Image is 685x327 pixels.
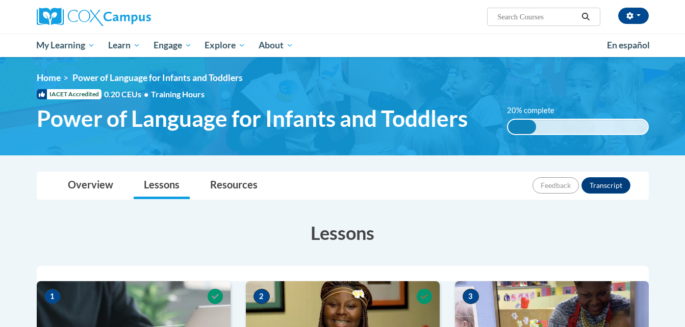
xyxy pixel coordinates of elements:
span: 3 [463,289,479,304]
span: En español [607,40,650,50]
a: Learn [102,34,147,57]
span: Training Hours [151,89,205,99]
span: Power of Language for Infants and Toddlers [37,105,468,132]
label: 20% complete [507,105,566,116]
a: Engage [147,34,198,57]
a: My Learning [30,34,102,57]
span: Power of Language for Infants and Toddlers [72,72,243,83]
input: Search Courses [496,11,578,23]
span: Explore [205,39,245,51]
a: Explore [198,34,252,57]
span: 2 [253,289,270,304]
span: About [259,39,293,51]
a: Cox Campus [37,8,231,26]
button: Search [578,11,593,23]
span: IACET Accredited [37,89,102,99]
span: My Learning [36,39,95,51]
a: About [252,34,300,57]
a: Resources [200,172,268,199]
h3: Lessons [37,220,649,246]
button: Transcript [581,177,630,194]
div: Main menu [21,34,664,57]
span: 0.20 CEUs [104,89,151,100]
span: • [144,89,148,99]
span: 1 [44,289,61,304]
a: Lessons [134,172,190,199]
button: Account Settings [618,8,649,24]
a: Home [37,72,61,83]
span: Learn [108,39,140,51]
a: Overview [58,172,123,199]
span: Engage [154,39,192,51]
img: Cox Campus [37,8,151,26]
button: Feedback [532,177,579,194]
div: 20% complete [508,120,536,134]
a: En español [600,35,656,56]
